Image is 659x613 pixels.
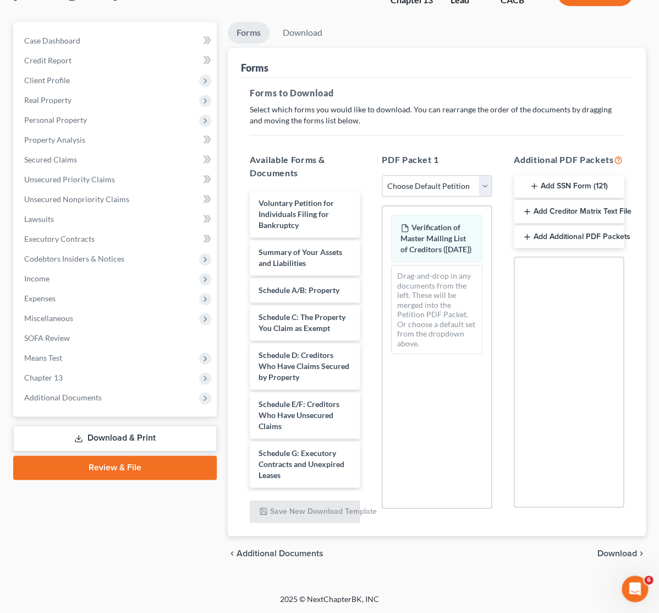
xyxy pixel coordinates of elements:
a: Unsecured Priority Claims [15,170,217,189]
span: SOFA Review [24,333,70,343]
a: Lawsuits [15,209,217,229]
a: Unsecured Nonpriority Claims [15,189,217,209]
a: Secured Claims [15,150,217,170]
button: Add Creditor Matrix Text File [514,200,624,223]
span: Additional Documents [24,393,102,402]
button: Save New Download Template [250,500,360,523]
span: 6 [644,576,653,584]
span: Schedule G: Executory Contracts and Unexpired Leases [259,448,344,480]
span: Income [24,274,50,283]
span: Secured Claims [24,155,77,164]
h5: Forms to Download [250,86,624,100]
span: Voluntary Petition for Individuals Filing for Bankruptcy [259,198,334,230]
i: chevron_right [637,549,646,558]
a: Credit Report [15,51,217,70]
span: Executory Contracts [24,234,95,243]
span: Schedule E/F: Creditors Who Have Unsecured Claims [259,399,339,431]
span: Additional Documents [237,549,323,558]
span: Means Test [24,353,62,362]
button: Add SSN Form (121) [514,175,624,198]
span: Schedule C: The Property You Claim as Exempt [259,312,345,333]
span: Expenses [24,294,56,303]
span: Case Dashboard [24,36,80,45]
a: Property Analysis [15,130,217,150]
a: Case Dashboard [15,31,217,51]
a: Download [274,22,331,44]
button: Download chevron_right [597,549,646,558]
span: Miscellaneous [24,313,73,323]
h5: PDF Packet 1 [382,153,492,166]
i: chevron_left [228,549,237,558]
span: Summary of Your Assets and Liabilities [259,247,342,268]
a: Forms [228,22,270,44]
div: Drag-and-drop in any documents from the left. These will be merged into the Petition PDF Packet. ... [391,265,482,354]
a: Review & File [13,455,217,480]
span: Unsecured Priority Claims [24,175,115,184]
button: Add Additional PDF Packets [514,225,624,248]
a: chevron_left Additional Documents [228,549,323,558]
p: Select which forms you would like to download. You can rearrange the order of the documents by dr... [250,104,624,126]
span: Real Property [24,95,72,105]
span: Codebtors Insiders & Notices [24,254,124,263]
a: SOFA Review [15,328,217,348]
span: Property Analysis [24,135,85,144]
iframe: Intercom live chat [622,576,648,602]
h5: Additional PDF Packets [514,153,624,166]
span: Lawsuits [24,214,54,224]
span: Verification of Master Mailing List of Creditors ([DATE]) [400,223,471,254]
div: 2025 © NextChapterBK, INC [65,593,594,613]
span: Download [597,549,637,558]
span: Chapter 13 [24,373,63,382]
span: Schedule A/B: Property [259,285,339,295]
h5: Available Forms & Documents [250,153,360,180]
span: Unsecured Nonpriority Claims [24,194,129,204]
span: Personal Property [24,115,87,124]
div: Forms [241,61,268,74]
span: Schedule D: Creditors Who Have Claims Secured by Property [259,350,349,382]
a: Download & Print [13,425,217,451]
a: Executory Contracts [15,229,217,249]
span: Credit Report [24,56,72,65]
span: Client Profile [24,75,70,85]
